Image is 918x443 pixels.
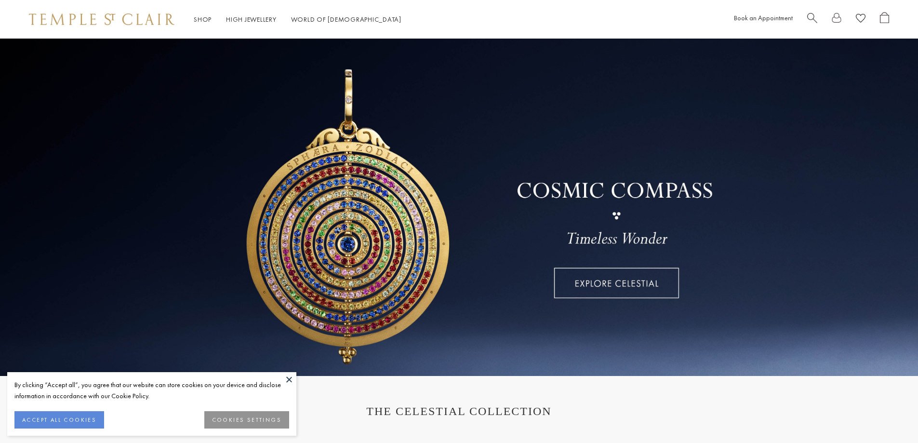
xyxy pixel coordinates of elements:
[226,15,277,24] a: High JewelleryHigh Jewellery
[734,13,793,22] a: Book an Appointment
[194,15,212,24] a: ShopShop
[291,15,401,24] a: World of [DEMOGRAPHIC_DATA]World of [DEMOGRAPHIC_DATA]
[807,12,817,27] a: Search
[856,12,865,27] a: View Wishlist
[194,13,401,26] nav: Main navigation
[14,411,104,429] button: ACCEPT ALL COOKIES
[14,379,289,402] div: By clicking “Accept all”, you agree that our website can store cookies on your device and disclos...
[880,12,889,27] a: Open Shopping Bag
[39,405,879,418] h1: THE CELESTIAL COLLECTION
[870,398,908,433] iframe: Gorgias live chat messenger
[29,13,174,25] img: Temple St. Clair
[204,411,289,429] button: COOKIES SETTINGS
